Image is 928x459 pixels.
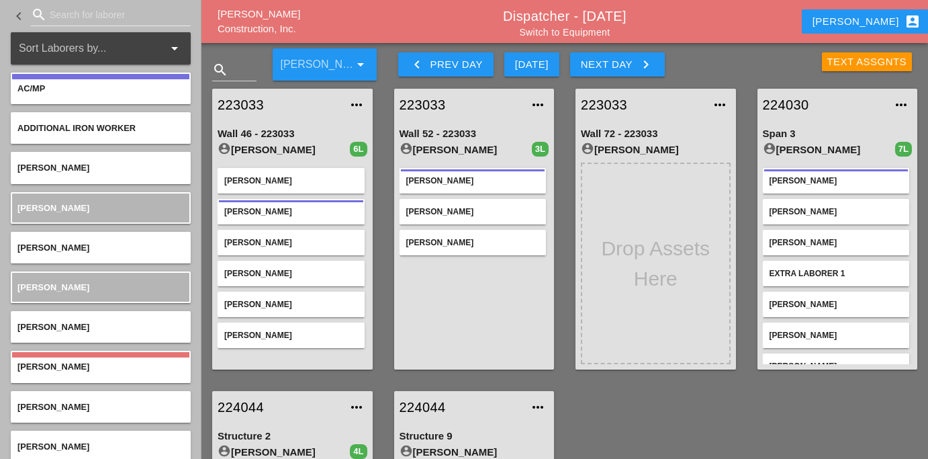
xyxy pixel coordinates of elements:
a: 223033 [400,95,522,115]
a: 224044 [400,397,522,417]
i: account_circle [400,142,413,155]
div: [PERSON_NAME] [400,142,532,158]
span: [PERSON_NAME] [17,402,89,412]
div: [PERSON_NAME] [770,206,903,218]
div: [PERSON_NAME] [770,298,903,310]
div: 4L [350,444,367,459]
div: [PERSON_NAME] [218,142,350,158]
span: [PERSON_NAME] [17,163,89,173]
div: Wall 72 - 223033 [581,126,731,142]
i: account_circle [400,444,413,458]
div: 7L [895,142,912,157]
i: account_circle [581,142,594,155]
div: 6L [350,142,367,157]
a: [PERSON_NAME] Construction, Inc. [218,8,300,35]
div: [PERSON_NAME] [224,298,358,310]
div: [PERSON_NAME] [224,267,358,280]
div: [PERSON_NAME] [406,206,540,218]
div: [PERSON_NAME] [581,142,731,158]
div: [PERSON_NAME] [770,175,903,187]
i: arrow_drop_down [353,56,369,73]
i: account_box [904,13,921,30]
div: Wall 52 - 223033 [400,126,549,142]
div: [PERSON_NAME] [406,175,540,187]
div: Structure 2 [218,429,367,444]
div: Wall 46 - 223033 [218,126,367,142]
i: more_horiz [893,97,909,113]
i: search [31,7,47,23]
span: [PERSON_NAME] [17,442,89,452]
div: [DATE] [515,57,549,73]
i: more_horiz [349,97,365,113]
button: Text Assgnts [822,52,913,71]
span: [PERSON_NAME] [17,362,89,372]
div: [PERSON_NAME] [813,13,921,30]
div: Span 3 [763,126,913,142]
i: more_horiz [530,399,546,415]
div: Structure 9 [400,429,549,444]
div: [PERSON_NAME] [224,175,358,187]
a: 223033 [581,95,704,115]
i: more_horiz [712,97,728,113]
i: keyboard_arrow_left [11,8,27,24]
div: Text Assgnts [827,54,907,70]
i: account_circle [763,142,776,155]
a: Switch to Equipment [519,27,610,38]
div: 3L [532,142,549,157]
a: 224044 [218,397,340,417]
i: more_horiz [349,399,365,415]
span: [PERSON_NAME] [17,282,89,292]
div: [PERSON_NAME] [224,206,358,218]
div: [PERSON_NAME] [770,237,903,249]
i: keyboard_arrow_left [409,56,425,73]
span: [PERSON_NAME] [17,243,89,253]
div: [PERSON_NAME] [406,237,540,249]
i: more_horiz [530,97,546,113]
i: account_circle [218,142,231,155]
input: Search for laborer [50,4,172,26]
div: Extra Laborer 1 [770,267,903,280]
i: account_circle [218,444,231,458]
a: Dispatcher - [DATE] [503,9,627,24]
div: [PERSON_NAME] [224,329,358,341]
div: Prev Day [409,56,483,73]
a: 223033 [218,95,340,115]
button: [DATE] [504,52,559,77]
span: AC/MP [17,83,45,93]
i: search [212,62,228,78]
div: [PERSON_NAME] [770,360,903,372]
span: [PERSON_NAME] [17,203,89,213]
div: [PERSON_NAME] [763,142,895,158]
i: keyboard_arrow_right [638,56,654,73]
div: Next Day [581,56,654,73]
button: Next Day [570,52,665,77]
button: Prev Day [398,52,494,77]
span: Additional Iron Worker [17,123,136,133]
div: [PERSON_NAME] [224,237,358,249]
div: [PERSON_NAME] [770,329,903,341]
span: [PERSON_NAME] [17,322,89,332]
i: arrow_drop_down [167,40,183,56]
a: 224030 [763,95,886,115]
